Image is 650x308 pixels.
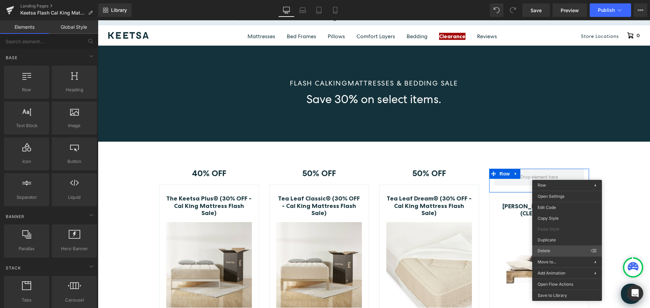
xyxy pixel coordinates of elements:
[538,205,597,211] span: Edit Code
[529,11,542,21] div: cart 0
[538,248,591,254] span: Delete
[591,248,597,254] span: ⌫
[530,7,542,14] span: Save
[590,3,631,17] button: Publish
[379,13,399,20] a: Reviews
[538,183,546,188] span: Row
[209,71,344,86] span: Save 30% on select items.
[230,13,247,20] a: Pillows
[192,58,250,67] span: FLASH CALKING
[634,3,647,17] button: More
[341,13,368,20] a: Clearance
[98,3,132,17] a: New Library
[6,86,47,93] span: Row
[514,254,552,301] iframe: Tidio Chat
[204,148,238,158] strong: 50% OFF
[529,11,536,19] svg: cart
[538,237,597,243] span: Duplicate
[6,158,47,165] span: Icon
[538,226,597,232] span: Paste Style
[54,194,95,201] span: Liquid
[250,58,360,67] span: MATTRESSES & BEDDING SALE
[5,54,18,61] span: Base
[288,202,374,287] img: Keetsa Ant-Mite mattress protector
[315,148,348,158] strong: 50% OFF
[598,7,615,13] span: Publish
[278,3,295,17] a: Desktop
[552,3,587,17] a: Preview
[20,10,85,16] span: Keetsa Flash Cal King Mattress Sale
[398,202,484,288] img: Keetsa pet bed
[538,215,597,221] span: Copy Style
[538,193,597,199] span: Open Settings
[506,3,520,17] button: Redo
[54,245,95,252] span: Hero Banner
[414,148,422,159] a: Expand / Collapse
[20,3,98,9] a: Landing Pages
[111,7,127,13] span: Library
[327,3,343,17] a: Mobile
[538,292,597,299] span: Save to Library
[295,3,311,17] a: Laptop
[341,13,368,19] b: Clearance
[94,148,128,158] strong: 40% OFF
[309,13,330,20] a: Bedding
[483,11,521,21] a: Store Locations
[400,148,414,159] span: Row
[54,122,95,129] span: Image
[178,175,264,197] a: Tea Leaf Classic® (30% OFF - Cal King Mattress Flash Sale)
[6,297,47,304] span: Tabs
[178,202,264,287] img: Keetsa pillow plus clearance
[5,213,25,220] span: Banner
[538,270,594,276] span: Add Animation
[150,13,177,20] a: Mattresses
[54,86,95,93] span: Heading
[538,281,597,287] span: Open Flow Actions
[490,3,503,17] button: Undo
[5,265,22,271] span: Stack
[189,13,218,20] a: Bed Frames
[49,20,98,34] a: Global Style
[6,245,47,252] span: Parallax
[561,7,579,14] span: Preview
[68,202,154,287] img: Dog sitting on Keetsa Pet Bed
[537,11,542,19] span: 0
[538,259,594,265] span: Move to...
[627,285,643,301] div: Open Intercom Messenger
[398,183,484,197] a: [PERSON_NAME] Pet Bed (CLEARANCE)
[288,175,374,197] a: Tea Leaf Dream® (30% OFF - Cal King Mattress Flash Sale)
[311,3,327,17] a: Tablet
[6,122,47,129] span: Text Block
[54,158,95,165] span: Button
[54,297,95,304] span: Carousel
[259,13,297,20] a: Comfort Layers
[6,194,47,201] span: Separator
[68,175,154,197] a: The Keetsa Plus® (30% OFF - Cal King Mattress Flash Sale)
